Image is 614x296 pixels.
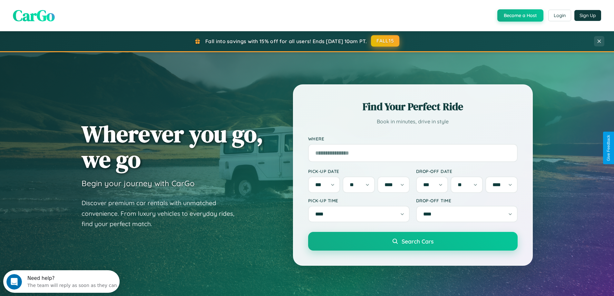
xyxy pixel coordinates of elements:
[205,38,367,44] span: Fall into savings with 15% off for all users! Ends [DATE] 10am PT.
[497,9,543,22] button: Become a Host
[402,238,434,245] span: Search Cars
[6,274,22,290] iframe: Intercom live chat
[82,121,263,172] h1: Wherever you go, we go
[82,178,195,188] h3: Begin your journey with CarGo
[24,5,114,11] div: Need help?
[416,198,518,203] label: Drop-off Time
[3,270,120,293] iframe: Intercom live chat discovery launcher
[308,232,518,251] button: Search Cars
[574,10,601,21] button: Sign Up
[308,198,410,203] label: Pick-up Time
[308,168,410,174] label: Pick-up Date
[308,100,518,114] h2: Find Your Perfect Ride
[13,5,55,26] span: CarGo
[371,35,399,47] button: FALL15
[308,117,518,126] p: Book in minutes, drive in style
[548,10,571,21] button: Login
[416,168,518,174] label: Drop-off Date
[24,11,114,17] div: The team will reply as soon as they can
[308,136,518,141] label: Where
[606,135,611,161] div: Give Feedback
[82,198,243,229] p: Discover premium car rentals with unmatched convenience. From luxury vehicles to everyday rides, ...
[3,3,120,20] div: Open Intercom Messenger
